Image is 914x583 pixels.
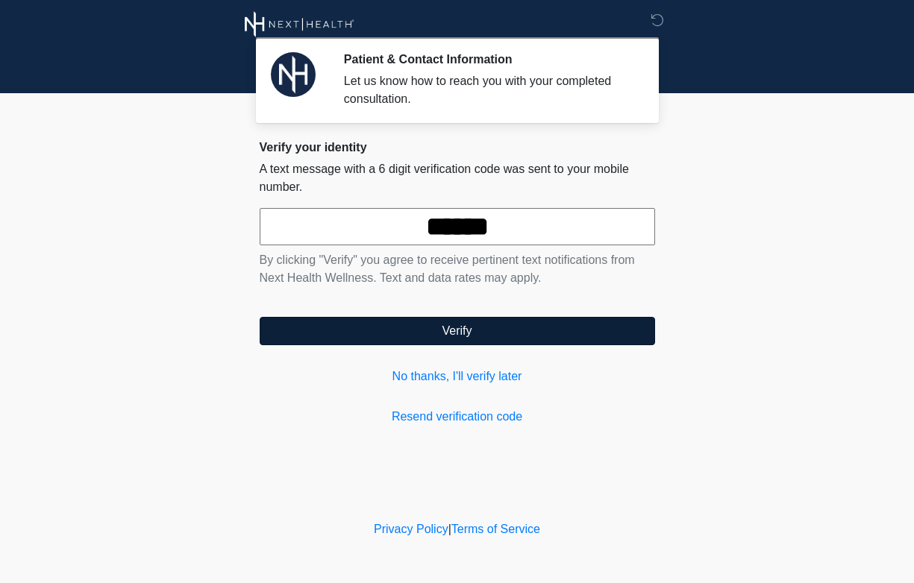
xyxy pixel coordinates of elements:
[344,52,633,66] h2: Patient & Contact Information
[245,11,354,37] img: Next Health Wellness Logo
[451,523,540,535] a: Terms of Service
[448,523,451,535] a: |
[260,251,655,287] p: By clicking "Verify" you agree to receive pertinent text notifications from Next Health Wellness....
[260,317,655,345] button: Verify
[260,408,655,426] a: Resend verification code
[374,523,448,535] a: Privacy Policy
[344,72,633,108] div: Let us know how to reach you with your completed consultation.
[260,140,655,154] h2: Verify your identity
[260,368,655,385] a: No thanks, I'll verify later
[271,52,316,97] img: Agent Avatar
[260,160,655,196] p: A text message with a 6 digit verification code was sent to your mobile number.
